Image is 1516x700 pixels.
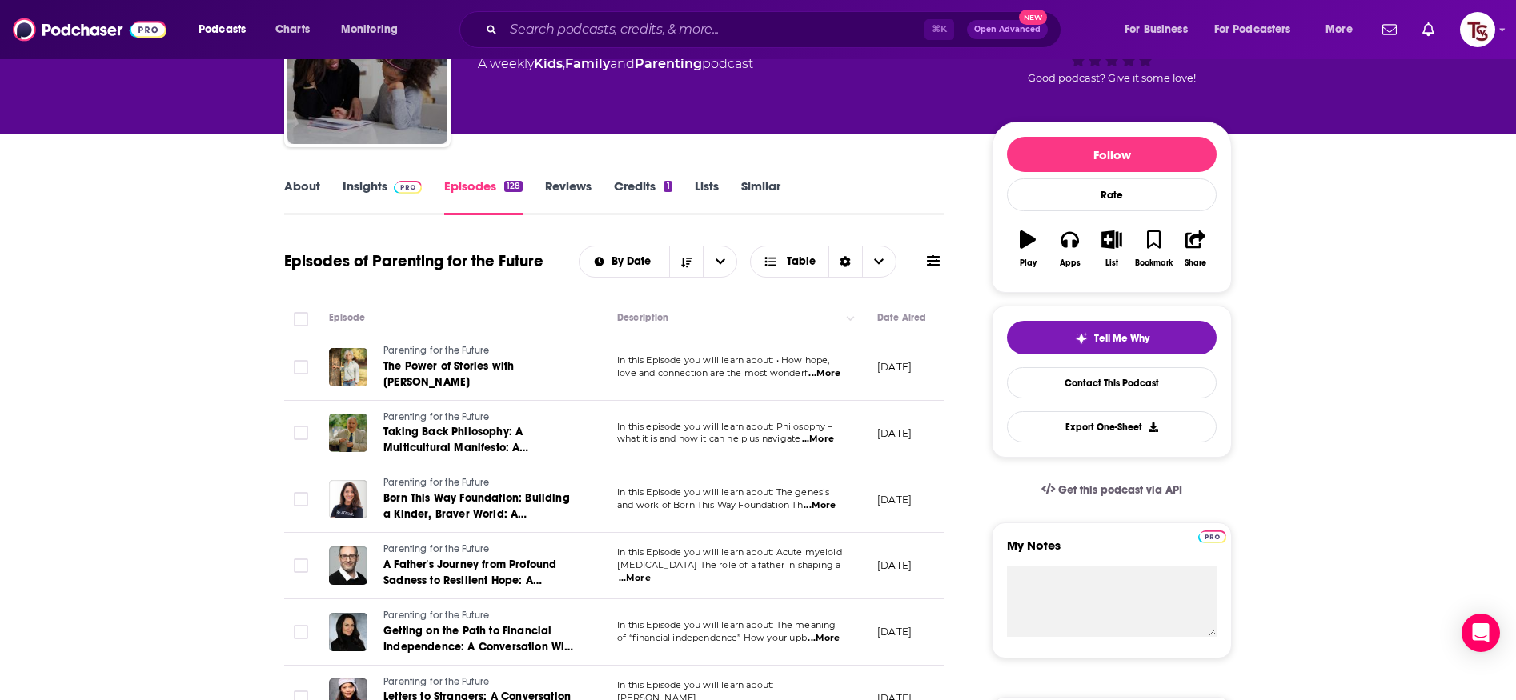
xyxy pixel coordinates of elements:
[612,256,656,267] span: By Date
[383,411,489,422] span: Parenting for the Future
[503,17,924,42] input: Search podcasts, credits, & more...
[1019,10,1048,25] span: New
[13,14,166,45] img: Podchaser - Follow, Share and Rate Podcasts
[617,632,807,643] span: of “financial independence” How your upb
[1113,17,1208,42] button: open menu
[545,178,592,215] a: Reviews
[1075,332,1088,345] img: tell me why sparkle
[635,56,702,71] a: Parenting
[383,476,576,490] a: Parenting for the Future
[330,17,419,42] button: open menu
[383,609,576,623] a: Parenting for the Future
[383,477,489,488] span: Parenting for the Future
[1214,18,1291,41] span: For Podcasters
[383,543,489,554] span: Parenting for the Future
[1376,16,1403,43] a: Show notifications dropdown
[294,625,308,639] span: Toggle select row
[924,19,954,40] span: ⌘ K
[617,619,836,630] span: In this Episode you will learn about: The meaning
[294,360,308,374] span: Toggle select row
[808,632,840,645] span: ...More
[383,345,489,356] span: Parenting for the Future
[877,308,926,327] div: Date Aired
[1007,321,1217,354] button: tell me why sparkleTell Me Why
[504,181,523,192] div: 128
[1049,220,1090,278] button: Apps
[383,491,570,553] span: Born This Way Foundation: Building a Kinder, Braver World: A Conversation With [PERSON_NAME] [PER...
[383,675,576,690] a: Parenting for the Future
[394,181,422,194] img: Podchaser Pro
[444,178,523,215] a: Episodes128
[1325,18,1353,41] span: More
[877,426,912,440] p: [DATE]
[383,490,576,522] a: Born This Way Foundation: Building a Kinder, Braver World: A Conversation With [PERSON_NAME] [PER...
[1058,483,1182,497] span: Get this podcast via API
[841,309,860,328] button: Column Actions
[1094,332,1149,345] span: Tell Me Why
[294,426,308,440] span: Toggle select row
[619,572,651,585] span: ...More
[275,18,310,41] span: Charts
[265,17,319,42] a: Charts
[967,20,1048,39] button: Open AdvancedNew
[383,624,575,670] span: Getting on the Path to Financial Independence: A Conversation With Abbe Large
[617,559,840,570] span: [MEDICAL_DATA] The role of a father in shaping a
[802,433,834,446] span: ...More
[284,251,543,271] h1: Episodes of Parenting for the Future
[787,256,816,267] span: Table
[1007,178,1217,211] div: Rate
[1007,367,1217,398] a: Contact This Podcast
[1007,220,1049,278] button: Play
[617,354,829,366] span: In this Episode you will learn about: • How hope,
[383,623,576,655] a: Getting on the Path to Financial Independence: A Conversation With Abbe Large
[1185,258,1206,268] div: Share
[1462,614,1500,652] div: Open Intercom Messenger
[617,499,803,510] span: and work of Born This Way Foundation Th
[1029,470,1195,510] a: Get this podcast via API
[1105,258,1118,268] div: List
[565,56,610,71] a: Family
[877,625,912,638] p: [DATE]
[1198,530,1226,543] img: Podchaser Pro
[1460,12,1495,47] button: Show profile menu
[664,181,672,192] div: 1
[808,367,840,380] span: ...More
[877,360,912,374] p: [DATE]
[383,425,569,470] span: Taking Back Philosophy: A Multicultural Manifesto: A Conversation With [PERSON_NAME]
[877,493,912,506] p: [DATE]
[1460,12,1495,47] span: Logged in as TvSMediaGroup
[343,178,422,215] a: InsightsPodchaser Pro
[383,358,576,390] a: The Power of Stories with [PERSON_NAME]
[341,18,398,41] span: Monitoring
[475,11,1077,48] div: Search podcasts, credits, & more...
[383,410,576,425] a: Parenting for the Future
[669,246,703,277] button: Sort Direction
[1020,258,1037,268] div: Play
[1175,220,1217,278] button: Share
[383,676,489,687] span: Parenting for the Future
[563,56,565,71] span: ,
[199,18,246,41] span: Podcasts
[1133,220,1174,278] button: Bookmark
[383,542,576,557] a: Parenting for the Future
[1460,12,1495,47] img: User Profile
[1416,16,1441,43] a: Show notifications dropdown
[617,421,833,432] span: In this episode you will learn about: Philosophy –
[974,26,1041,34] span: Open Advanced
[294,492,308,506] span: Toggle select row
[610,56,635,71] span: and
[383,344,576,358] a: Parenting for the Future
[383,610,489,621] span: Parenting for the Future
[580,256,670,267] button: open menu
[828,246,862,277] div: Sort Direction
[1007,137,1217,172] button: Follow
[478,54,753,74] div: A weekly podcast
[750,246,896,278] button: Choose View
[617,367,808,378] span: love and connection are the most wonderf
[741,178,780,215] a: Similar
[877,558,912,572] p: [DATE]
[534,56,563,71] a: Kids
[614,178,672,215] a: Credits1
[617,308,668,327] div: Description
